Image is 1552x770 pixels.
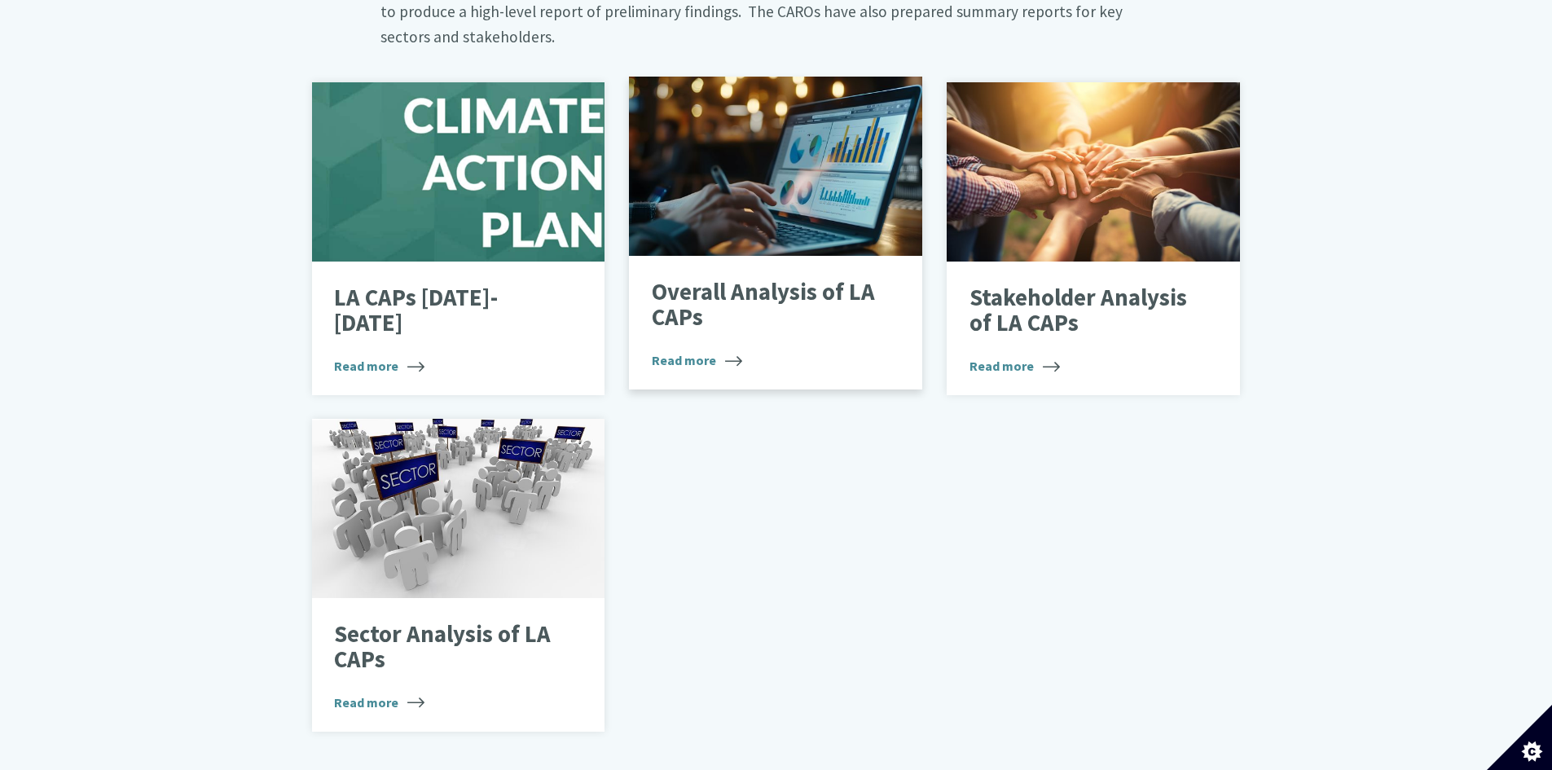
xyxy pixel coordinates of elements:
[969,356,1060,376] span: Read more
[312,419,605,732] a: Sector Analysis of LA CAPs Read more
[334,285,558,337] p: LA CAPs [DATE]-[DATE]
[969,285,1194,337] p: Stakeholder Analysis of LA CAPs
[1487,705,1552,770] button: Set cookie preferences
[334,356,424,376] span: Read more
[652,350,742,370] span: Read more
[334,693,424,712] span: Read more
[947,82,1240,395] a: Stakeholder Analysis of LA CAPs Read more
[312,82,605,395] a: LA CAPs [DATE]-[DATE] Read more
[652,279,876,331] p: Overall Analysis of LA CAPs
[629,77,922,389] a: Overall Analysis of LA CAPs Read more
[334,622,558,673] p: Sector Analysis of LA CAPs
